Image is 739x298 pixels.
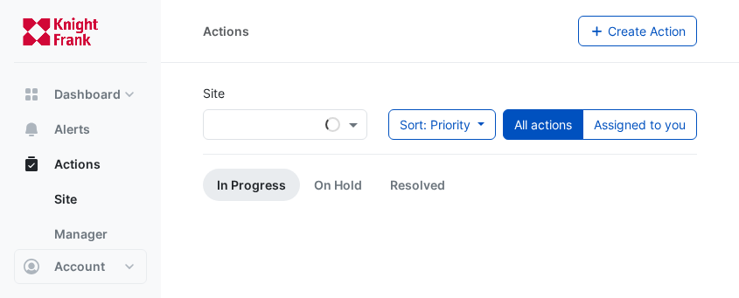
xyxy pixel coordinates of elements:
a: In Progress [203,169,300,201]
button: Alerts [14,112,147,147]
span: Sort: Priority [400,117,471,132]
button: Account [14,249,147,284]
a: Manager [40,217,147,252]
div: Actions [203,22,249,40]
span: Create Action [608,24,686,38]
button: Assigned to you [582,109,697,140]
img: Company Logo [21,14,100,49]
button: Actions [14,147,147,182]
span: Dashboard [54,86,121,103]
a: On Hold [300,169,376,201]
span: Account [54,258,105,275]
div: Actions [14,182,147,259]
label: Site [203,84,225,102]
button: Dashboard [14,77,147,112]
button: All actions [503,109,583,140]
span: Alerts [54,121,90,138]
button: Sort: Priority [388,109,496,140]
button: Create Action [578,16,698,46]
a: Resolved [376,169,459,201]
a: Site [40,182,147,217]
span: Actions [54,156,101,173]
app-icon: Alerts [23,121,40,138]
app-icon: Actions [23,156,40,173]
app-icon: Dashboard [23,86,40,103]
